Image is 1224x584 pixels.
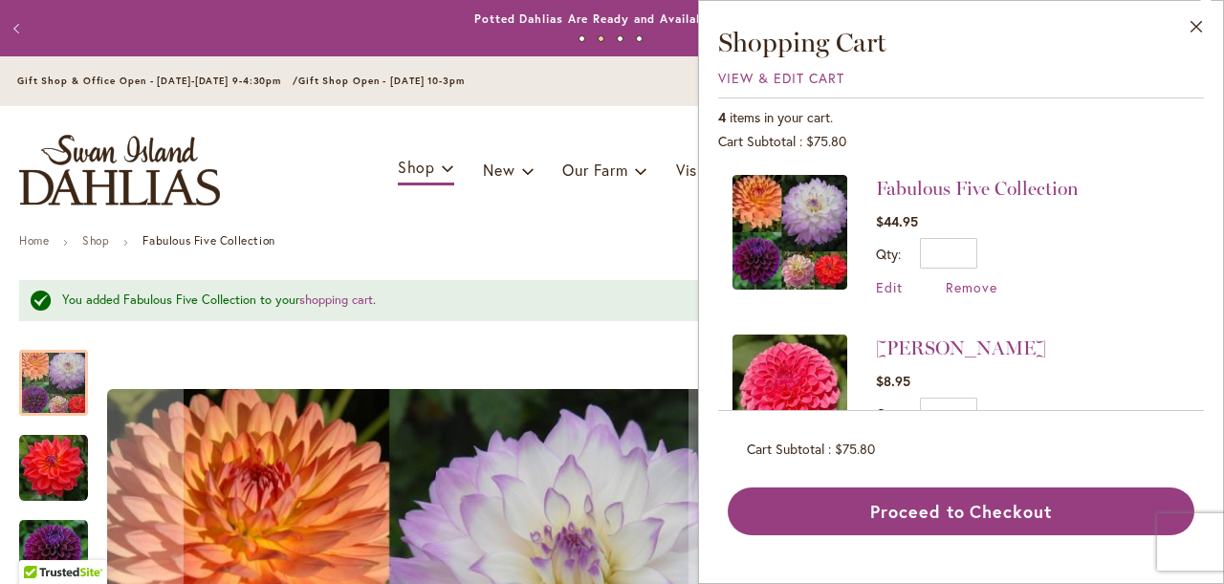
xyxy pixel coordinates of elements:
a: REBECCA LYNN [732,335,847,456]
a: Shop [82,233,109,248]
strong: Fabulous Five Collection [142,233,274,248]
span: Cart Subtotal [718,132,796,150]
a: Edit [876,278,903,296]
iframe: Launch Accessibility Center [14,516,68,570]
div: COOPER BLAINE [19,416,107,501]
span: $44.95 [876,212,918,230]
button: Proceed to Checkout [728,487,1194,535]
button: 3 of 4 [617,35,623,42]
div: You added Fabulous Five Collection to your . [62,292,1147,310]
span: Our Farm [562,160,627,180]
div: Fabulous Five Collection [19,331,107,416]
a: store logo [19,135,220,205]
a: Remove [946,278,997,296]
span: Gift Shop & Office Open - [DATE]-[DATE] 9-4:30pm / [17,75,298,87]
img: REBECCA LYNN [732,335,847,449]
button: 4 of 4 [636,35,643,42]
span: Shop [398,157,435,177]
span: New [483,160,514,180]
a: Fabulous Five Collection [732,175,847,296]
label: Qty [876,245,901,263]
img: COOPER BLAINE [19,433,88,502]
span: Visit Us [676,160,732,180]
a: Potted Dahlias Are Ready and Available Now! [474,11,750,26]
a: View & Edit Cart [718,69,844,87]
label: Qty [876,404,901,422]
a: Fabulous Five Collection [876,177,1079,200]
button: 2 of 4 [598,35,604,42]
a: [PERSON_NAME] [876,336,1046,359]
a: Home [19,233,49,248]
a: shopping cart [299,292,373,308]
span: Cart Subtotal [747,440,824,458]
span: Shopping Cart [718,26,886,58]
button: 1 of 4 [579,35,585,42]
span: $75.80 [806,132,846,150]
span: $75.80 [835,440,875,458]
span: Gift Shop Open - [DATE] 10-3pm [298,75,465,87]
img: Fabulous Five Collection [732,175,847,290]
span: $8.95 [876,372,910,390]
span: items in your cart. [730,108,833,126]
span: 4 [718,108,726,126]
